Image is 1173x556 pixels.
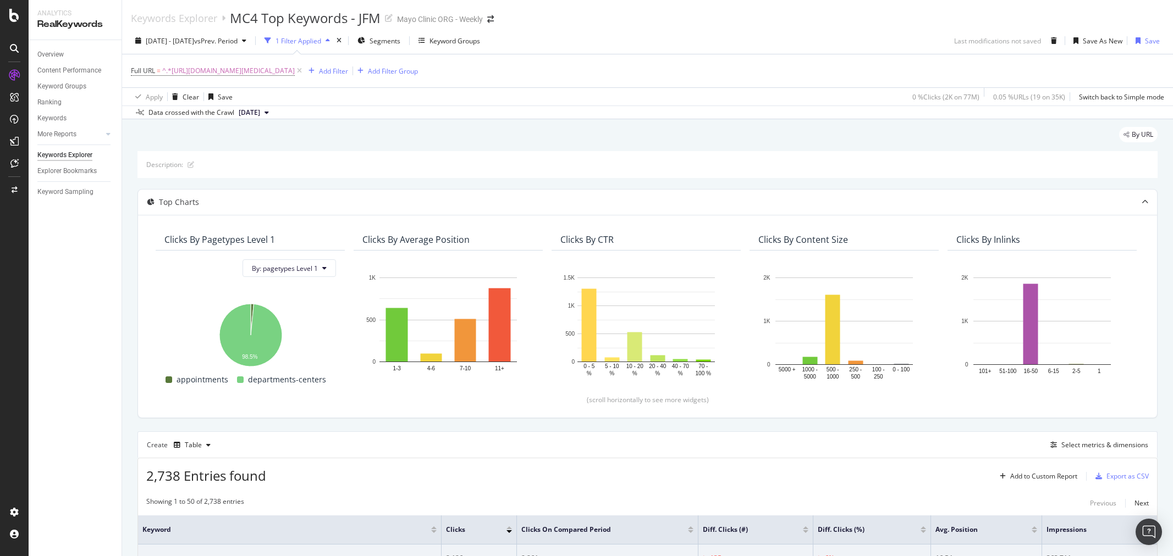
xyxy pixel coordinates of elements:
div: times [334,35,344,46]
a: Keyword Groups [37,81,114,92]
button: Save [1131,32,1160,49]
span: 2,738 Entries found [146,466,266,485]
text: 51-100 [999,368,1017,374]
div: Mayo Clinic ORG - Weekly [397,14,483,25]
a: Content Performance [37,65,114,76]
button: Add Filter Group [353,64,418,77]
span: [DATE] - [DATE] [146,36,194,46]
text: 0 [965,362,968,368]
button: Select metrics & dimensions [1046,438,1148,452]
text: 500 [565,331,575,337]
span: ^.*[URL][DOMAIN_NAME][MEDICAL_DATA] [162,63,295,79]
div: Overview [37,49,64,60]
text: 0 - 100 [893,366,910,372]
div: Analytics [37,9,113,18]
text: 1 [1098,368,1101,374]
text: 2-5 [1072,368,1081,374]
text: 1.5K [563,275,575,281]
div: More Reports [37,129,76,140]
div: Clicks By Inlinks [956,234,1020,245]
span: Keyword [142,525,415,535]
div: A chart. [758,272,930,381]
text: 101+ [979,368,992,374]
div: Add Filter Group [368,66,418,76]
div: Keyword Groups [429,36,480,46]
a: Explorer Bookmarks [37,165,114,177]
div: Switch back to Simple mode [1079,92,1164,102]
text: 100 % [696,370,711,376]
div: Showing 1 to 50 of 2,738 entries [146,497,244,510]
div: Add Filter [319,66,348,76]
text: 500 [366,316,376,323]
button: Previous [1090,497,1116,510]
div: Save [1145,36,1160,46]
text: 0 [571,359,575,365]
svg: A chart. [956,272,1128,381]
span: vs Prev. Period [194,36,238,46]
div: Table [185,442,202,448]
text: 4-6 [427,365,436,371]
div: Previous [1090,498,1116,508]
text: 0 [767,362,770,368]
text: % [609,370,614,376]
div: Save [218,92,233,102]
text: 6-15 [1048,368,1059,374]
div: Save As New [1083,36,1122,46]
div: Clicks By Average Position [362,234,470,245]
text: 0 - 5 [583,363,594,369]
span: Avg. Position [935,525,1015,535]
text: 500 - [827,366,839,372]
button: Keyword Groups [414,32,484,49]
svg: A chart. [164,298,336,368]
text: 2K [763,275,770,281]
span: Impressions [1047,525,1131,535]
div: Ranking [37,97,62,108]
div: Export as CSV [1106,471,1149,481]
text: 5000 [804,374,817,380]
a: Keyword Sampling [37,186,114,198]
text: 1K [763,318,770,324]
text: % [587,370,592,376]
div: 0 % Clicks ( 2K on 77M ) [912,92,979,102]
text: % [655,370,660,376]
a: Overview [37,49,114,60]
span: appointments [177,373,228,386]
text: 1000 [827,374,839,380]
text: 1-3 [393,365,401,371]
text: 250 [874,374,883,380]
a: Keywords Explorer [131,12,217,24]
svg: A chart. [560,272,732,377]
text: 20 - 40 [649,363,667,369]
div: Keywords [37,113,67,124]
text: 70 - [698,363,708,369]
div: Keyword Sampling [37,186,93,198]
div: MC4 Top Keywords - JFM [230,9,381,27]
div: Content Performance [37,65,101,76]
button: Table [169,436,215,454]
button: Save As New [1069,32,1122,49]
text: 1K [961,318,968,324]
div: Keyword Groups [37,81,86,92]
span: By URL [1132,131,1153,138]
div: Clicks By CTR [560,234,614,245]
button: [DATE] - [DATE]vsPrev. Period [131,32,251,49]
div: Clicks By Content Size [758,234,848,245]
button: Add to Custom Report [995,468,1077,485]
button: 1 Filter Applied [260,32,334,49]
div: Create [147,436,215,454]
span: Diff. Clicks (#) [703,525,786,535]
button: Save [204,88,233,105]
span: = [157,66,161,75]
div: Explorer Bookmarks [37,165,97,177]
a: More Reports [37,129,103,140]
svg: A chart. [362,272,534,377]
div: Clicks By pagetypes Level 1 [164,234,275,245]
div: RealKeywords [37,18,113,31]
span: Full URL [131,66,155,75]
button: Switch back to Simple mode [1075,88,1164,105]
span: Clicks [446,525,490,535]
button: Apply [131,88,163,105]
